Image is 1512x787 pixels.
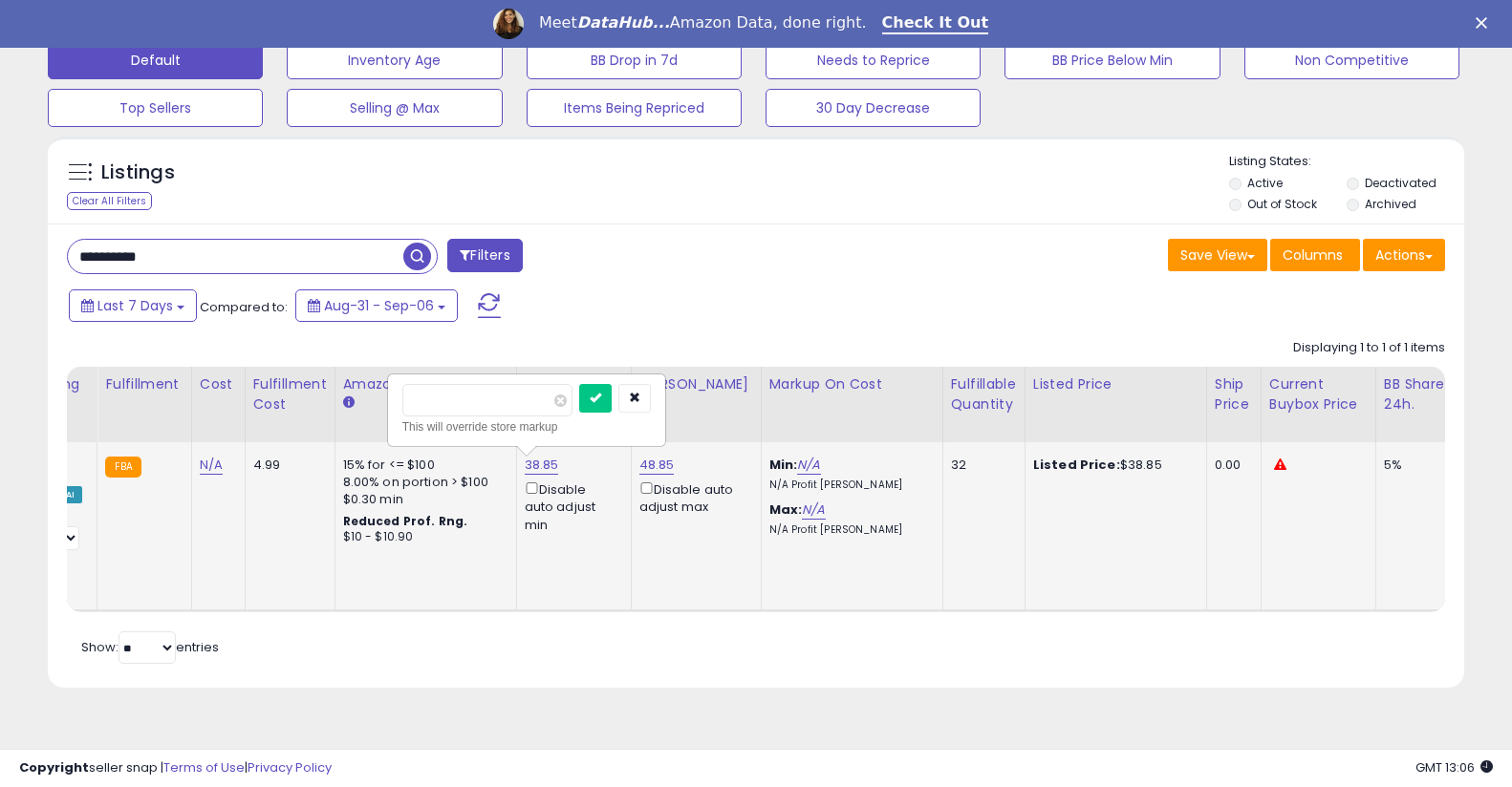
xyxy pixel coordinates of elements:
[525,479,616,534] div: Disable auto adjust min
[797,456,820,475] a: N/A
[639,479,746,516] div: Disable auto adjust max
[1215,457,1246,474] div: 0.00
[163,758,245,776] a: Terms of Use
[1365,175,1436,191] label: Deactivated
[539,13,867,32] div: Meet Amazon Data, done right.
[287,41,502,79] button: Inventory Age
[525,456,559,475] a: 38.85
[1247,175,1283,191] label: Active
[1004,41,1220,79] button: BB Price Below Min
[200,456,223,475] a: N/A
[67,192,152,210] div: Clear All Filters
[1269,374,1368,415] div: Current Buybox Price
[951,457,1010,474] div: 32
[200,298,288,316] span: Compared to:
[200,374,237,394] div: Cost
[766,89,981,127] button: 30 Day Decrease
[1363,239,1445,271] button: Actions
[1033,457,1192,474] div: $38.85
[577,13,670,32] i: DataHub...
[343,457,502,474] div: 15% for <= $100
[19,759,332,777] div: seller snap | |
[1476,17,1495,29] div: Close
[1293,339,1445,357] div: Displaying 1 to 1 of 1 items
[343,394,355,412] small: Amazon Fees.
[639,374,753,394] div: [PERSON_NAME]
[105,457,140,478] small: FBA
[1384,457,1447,474] div: 5%
[69,289,197,322] button: Last 7 Days
[1168,239,1267,271] button: Save View
[48,41,263,79] button: Default
[105,374,183,394] div: Fulfillment
[48,89,263,127] button: Top Sellers
[769,479,928,492] p: N/A Profit [PERSON_NAME]
[493,9,524,39] img: Profile image for Georgie
[253,457,320,474] div: 4.99
[343,529,502,545] div: $10 - $10.90
[402,417,651,436] div: This will override store markup
[1365,196,1416,212] label: Archived
[639,456,675,475] a: 48.85
[324,296,434,315] span: Aug-31 - Sep-06
[97,296,173,315] span: Last 7 Days
[882,13,989,34] a: Check It Out
[343,491,502,508] div: $0.30 min
[1384,374,1454,415] div: BB Share 24h.
[769,374,935,394] div: Markup on Cost
[19,758,89,776] strong: Copyright
[761,367,942,442] th: The percentage added to the cost of goods (COGS) that forms the calculator for Min & Max prices.
[15,374,89,394] div: Repricing
[769,523,928,537] p: N/A Profit [PERSON_NAME]
[343,474,502,491] div: 8.00% on portion > $100
[951,374,1017,415] div: Fulfillable Quantity
[527,89,742,127] button: Items Being Repriced
[1244,41,1459,79] button: Non Competitive
[1215,374,1253,415] div: Ship Price
[81,638,219,656] span: Show: entries
[802,500,825,520] a: N/A
[769,500,803,519] b: Max:
[766,41,981,79] button: Needs to Reprice
[1033,374,1199,394] div: Listed Price
[1270,239,1360,271] button: Columns
[769,456,798,474] b: Min:
[253,374,327,415] div: Fulfillment Cost
[1415,758,1493,776] span: 2025-09-16 13:06 GMT
[1033,456,1120,474] b: Listed Price:
[1283,245,1343,265] span: Columns
[295,289,458,322] button: Aug-31 - Sep-06
[447,239,522,272] button: Filters
[101,160,175,186] h5: Listings
[248,758,332,776] a: Privacy Policy
[1247,196,1317,212] label: Out of Stock
[343,513,468,529] b: Reduced Prof. Rng.
[527,41,742,79] button: BB Drop in 7d
[1229,153,1464,171] p: Listing States:
[343,374,508,394] div: Amazon Fees
[287,89,502,127] button: Selling @ Max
